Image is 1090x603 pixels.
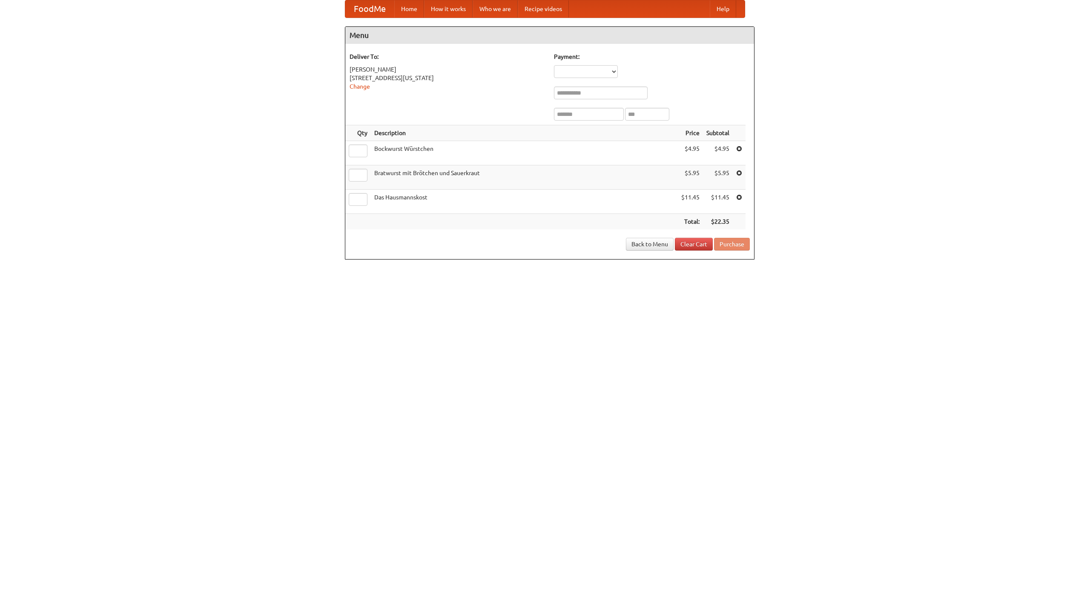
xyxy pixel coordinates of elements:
[424,0,473,17] a: How it works
[714,238,750,251] button: Purchase
[394,0,424,17] a: Home
[350,74,545,82] div: [STREET_ADDRESS][US_STATE]
[350,83,370,90] a: Change
[703,141,733,165] td: $4.95
[345,125,371,141] th: Qty
[371,190,678,214] td: Das Hausmannskost
[350,65,545,74] div: [PERSON_NAME]
[675,238,713,251] a: Clear Cart
[678,141,703,165] td: $4.95
[371,141,678,165] td: Bockwurst Würstchen
[345,27,754,44] h4: Menu
[678,214,703,230] th: Total:
[678,190,703,214] td: $11.45
[703,165,733,190] td: $5.95
[703,125,733,141] th: Subtotal
[518,0,569,17] a: Recipe videos
[703,214,733,230] th: $22.35
[371,125,678,141] th: Description
[371,165,678,190] td: Bratwurst mit Brötchen und Sauerkraut
[345,0,394,17] a: FoodMe
[473,0,518,17] a: Who we are
[626,238,674,251] a: Back to Menu
[703,190,733,214] td: $11.45
[350,52,545,61] h5: Deliver To:
[710,0,736,17] a: Help
[554,52,750,61] h5: Payment:
[678,165,703,190] td: $5.95
[678,125,703,141] th: Price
